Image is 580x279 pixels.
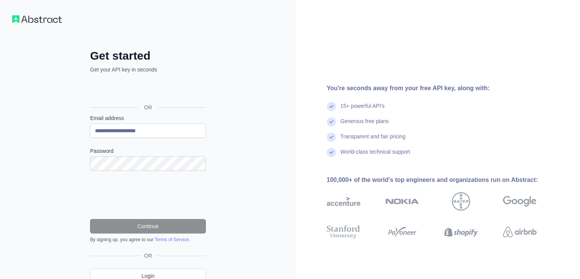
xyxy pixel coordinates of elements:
iframe: Sign in with Google Button [86,82,208,99]
iframe: reCAPTCHA [90,180,206,210]
span: OR [138,104,158,111]
img: google [503,192,537,211]
img: check mark [327,117,336,127]
label: Password [90,147,206,155]
div: Transparent and fair pricing [341,133,406,148]
img: check mark [327,148,336,157]
img: stanford university [327,224,360,240]
div: Generous free plans [341,117,389,133]
a: Terms of Service [154,237,188,242]
label: Email address [90,114,206,122]
p: Get your API key in seconds [90,66,206,73]
div: World-class technical support [341,148,410,163]
img: airbnb [503,224,537,240]
img: accenture [327,192,360,211]
img: nokia [386,192,419,211]
div: You're seconds away from your free API key, along with: [327,84,561,93]
img: check mark [327,102,336,111]
div: By signing up, you agree to our . [90,237,206,243]
h2: Get started [90,49,206,63]
button: Continue [90,219,206,234]
span: OR [141,252,155,260]
img: shopify [444,224,478,240]
div: 15+ powerful API's [341,102,385,117]
img: check mark [327,133,336,142]
div: 100,000+ of the world's top engineers and organizations run on Abstract: [327,175,561,185]
img: bayer [452,192,470,211]
img: Workflow [12,15,62,23]
img: payoneer [386,224,419,240]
